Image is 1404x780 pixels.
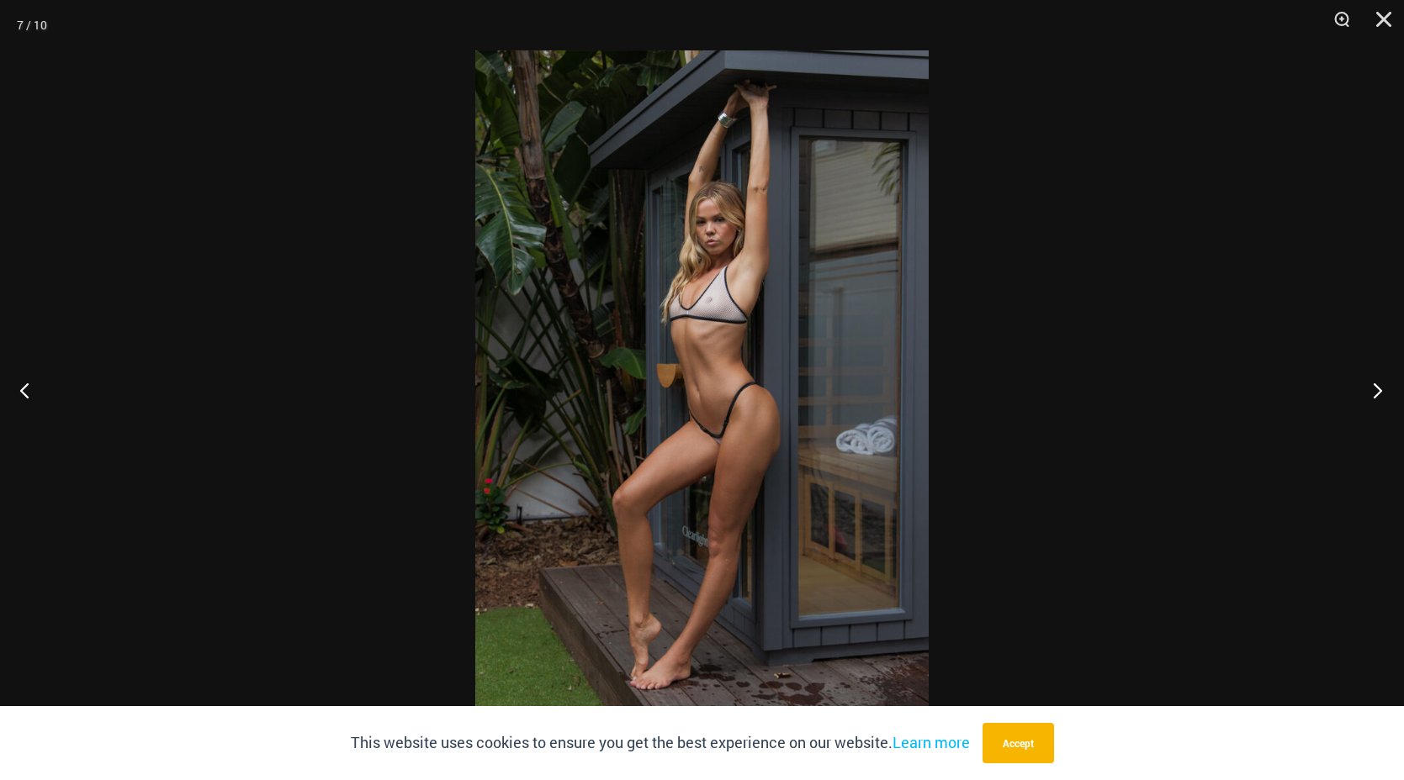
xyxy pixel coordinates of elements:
a: Learn more [893,732,970,752]
img: Trade Winds IvoryInk 384 Top 453 Micro 01 [475,50,929,730]
button: Next [1341,348,1404,432]
p: This website uses cookies to ensure you get the best experience on our website. [351,730,970,756]
div: 7 / 10 [17,13,47,38]
button: Accept [983,723,1054,763]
